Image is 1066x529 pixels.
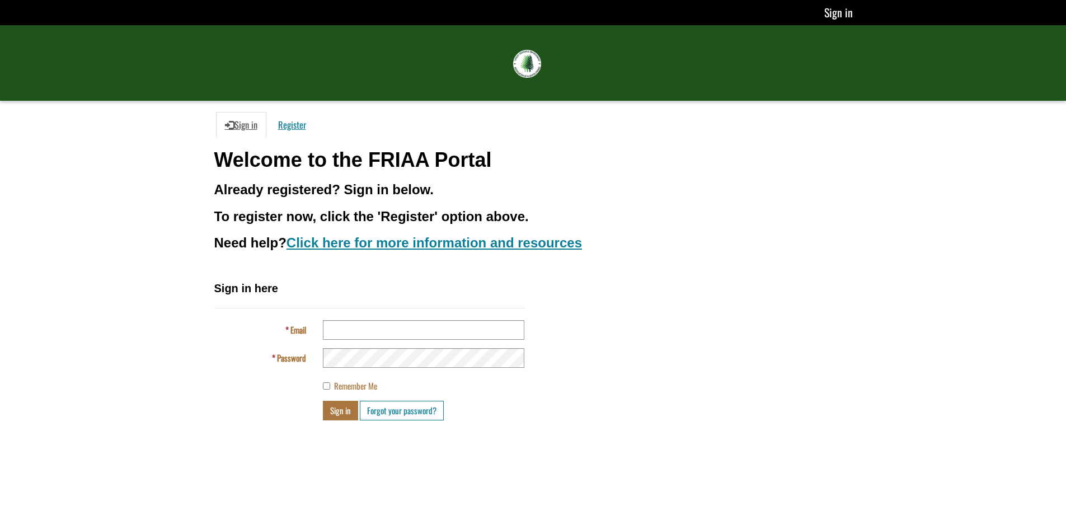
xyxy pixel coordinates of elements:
a: Register [269,112,315,138]
a: Forgot your password? [360,401,444,420]
h3: To register now, click the 'Register' option above. [214,209,852,224]
img: FRIAA Submissions Portal [513,50,541,78]
span: Remember Me [334,380,377,392]
input: Remember Me [323,382,330,390]
button: Sign in [323,401,358,420]
h3: Need help? [214,236,852,250]
a: Click here for more information and resources [287,235,582,250]
h1: Welcome to the FRIAA Portal [214,149,852,171]
span: Sign in here [214,282,278,294]
h3: Already registered? Sign in below. [214,182,852,197]
span: Password [277,352,306,364]
a: Sign in [824,4,853,21]
a: Sign in [216,112,266,138]
span: Email [290,324,306,336]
